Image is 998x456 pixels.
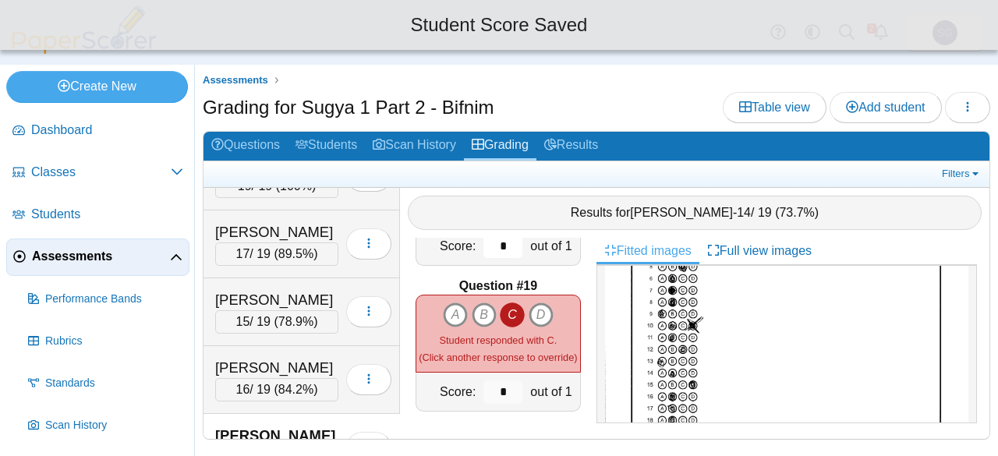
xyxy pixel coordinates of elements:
a: Dashboard [6,112,189,150]
a: Assessments [6,239,189,276]
span: Student responded with C. [439,334,557,346]
div: / 19 ( ) [215,378,338,401]
span: Assessments [32,248,170,265]
a: Results [536,132,606,161]
span: 14 [737,206,751,219]
h1: Grading for Sugya 1 Part 2 - Bifnim [203,94,494,121]
i: A [443,302,468,327]
span: 17 [236,247,250,260]
div: Results for - / 19 ( ) [408,196,982,230]
a: Scan History [365,132,464,161]
a: Performance Bands [22,281,189,318]
div: [PERSON_NAME] [215,222,338,242]
span: Dashboard [31,122,183,139]
b: Question #19 [459,277,537,295]
a: Table view [723,92,826,123]
span: Add student [846,101,925,114]
span: Performance Bands [45,292,183,307]
span: 100% [280,179,312,193]
div: [PERSON_NAME] [215,290,338,310]
small: (Click another response to override) [419,334,577,363]
span: Assessments [203,74,268,86]
span: Students [31,206,183,223]
a: Assessments [199,71,272,90]
a: Full view images [699,238,819,264]
div: Score: [416,227,480,265]
a: Add student [830,92,941,123]
span: Standards [45,376,183,391]
span: Classes [31,164,171,181]
a: PaperScorer [6,43,162,56]
span: 19 [238,179,252,193]
a: Questions [203,132,288,161]
i: D [529,302,554,327]
i: C [500,302,525,327]
a: Standards [22,365,189,402]
a: Rubrics [22,323,189,360]
a: Classes [6,154,189,192]
span: 89.5% [278,247,313,260]
span: Table view [739,101,810,114]
span: 84.2% [278,383,313,396]
span: 15 [236,315,250,328]
span: Scan History [45,418,183,433]
span: Rubrics [45,334,183,349]
i: B [472,302,497,327]
a: Filters [938,166,986,182]
a: Scan History [22,407,189,444]
span: 73.7% [779,206,814,219]
span: 16 [236,383,250,396]
div: out of 1 [526,373,579,411]
a: Fitted images [596,238,699,264]
a: Create New [6,71,188,102]
div: / 19 ( ) [215,310,338,334]
div: Score: [416,373,480,411]
a: Students [6,196,189,234]
a: Grading [464,132,536,161]
div: [PERSON_NAME] [215,358,338,378]
span: 78.9% [278,315,313,328]
span: [PERSON_NAME] [630,206,733,219]
div: Student Score Saved [12,12,986,38]
div: [PERSON_NAME] [215,426,338,446]
div: out of 1 [526,227,579,265]
div: / 19 ( ) [215,242,338,266]
a: Students [288,132,365,161]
